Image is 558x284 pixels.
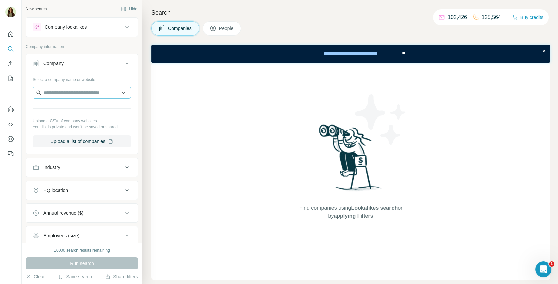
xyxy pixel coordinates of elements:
[26,205,138,221] button: Annual revenue ($)
[5,28,16,40] button: Quick start
[43,164,60,171] div: Industry
[151,45,550,63] iframe: Banner
[5,148,16,160] button: Feedback
[351,205,398,211] span: Lookalikes search
[482,13,501,21] p: 125,564
[45,24,87,30] div: Company lookalikes
[5,118,16,130] button: Use Surfe API
[26,273,45,280] button: Clear
[33,118,131,124] p: Upload a CSV of company websites.
[512,13,543,22] button: Buy credits
[5,7,16,17] img: Avatar
[26,6,47,12] div: New search
[26,55,138,74] button: Company
[5,103,16,116] button: Use Surfe on LinkedIn
[105,273,138,280] button: Share filters
[151,8,550,17] h4: Search
[5,72,16,84] button: My lists
[26,159,138,175] button: Industry
[297,204,404,220] span: Find companies using or by
[43,187,68,194] div: HQ location
[316,123,385,197] img: Surfe Illustration - Woman searching with binoculars
[26,19,138,35] button: Company lookalikes
[26,44,138,50] p: Company information
[535,261,551,277] iframe: Intercom live chat
[5,58,16,70] button: Enrich CSV
[116,4,142,14] button: Hide
[43,232,79,239] div: Employees (size)
[33,135,131,147] button: Upload a list of companies
[33,74,131,83] div: Select a company name or website
[26,182,138,198] button: HQ location
[168,25,192,32] span: Companies
[54,247,110,253] div: 10000 search results remaining
[448,13,467,21] p: 102,426
[5,43,16,55] button: Search
[26,228,138,244] button: Employees (size)
[43,210,83,216] div: Annual revenue ($)
[5,133,16,145] button: Dashboard
[351,89,411,150] img: Surfe Illustration - Stars
[219,25,234,32] span: People
[549,261,554,267] span: 1
[334,213,373,219] span: applying Filters
[58,273,92,280] button: Save search
[43,60,64,67] div: Company
[33,124,131,130] p: Your list is private and won't be saved or shared.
